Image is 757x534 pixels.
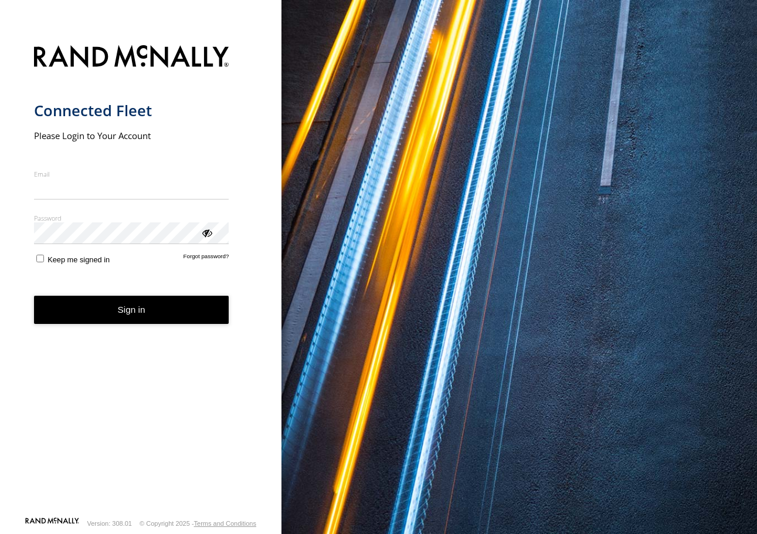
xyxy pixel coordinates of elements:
[34,170,229,178] label: Email
[34,43,229,73] img: Rand McNally
[34,214,229,222] label: Password
[87,520,132,527] div: Version: 308.01
[47,255,110,264] span: Keep me signed in
[34,130,229,141] h2: Please Login to Your Account
[25,518,79,529] a: Visit our Website
[34,38,248,516] form: main
[34,296,229,325] button: Sign in
[34,101,229,120] h1: Connected Fleet
[194,520,256,527] a: Terms and Conditions
[36,255,44,262] input: Keep me signed in
[184,253,229,264] a: Forgot password?
[140,520,256,527] div: © Copyright 2025 -
[201,227,212,238] div: ViewPassword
